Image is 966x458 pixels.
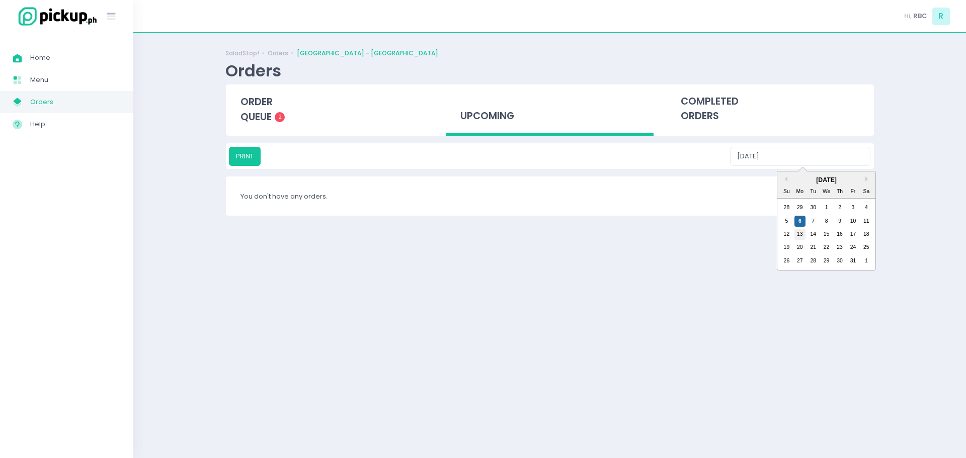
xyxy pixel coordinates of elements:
div: day-15 [821,229,832,240]
div: day-3 [847,202,858,213]
span: Help [30,118,121,131]
span: RBC [913,11,927,21]
div: day-1 [860,255,871,266]
div: Tu [808,186,819,197]
div: day-10 [847,216,858,227]
div: day-31 [847,255,858,266]
div: day-16 [834,229,845,240]
span: 2 [275,112,285,122]
span: R [932,8,950,25]
button: Previous Month [782,176,787,181]
div: day-22 [821,242,832,253]
div: day-17 [847,229,858,240]
span: order queue [240,95,273,124]
div: day-6 [794,216,805,227]
button: PRINT [229,147,261,166]
div: day-5 [781,216,792,227]
div: Orders [225,61,281,80]
div: day-9 [834,216,845,227]
div: day-4 [860,202,871,213]
button: Next Month [865,176,870,181]
div: [DATE] [777,175,875,185]
div: Sa [860,186,871,197]
div: day-20 [794,242,805,253]
div: Mo [794,186,805,197]
div: completed orders [666,84,874,134]
span: Orders [30,96,121,109]
div: day-12 [781,229,792,240]
a: SaladStop! [225,49,259,58]
div: day-14 [808,229,819,240]
span: Hi, [904,11,912,21]
div: upcoming [446,84,654,136]
div: day-19 [781,242,792,253]
img: logo [13,6,98,27]
div: day-23 [834,242,845,253]
div: day-28 [808,255,819,266]
a: [GEOGRAPHIC_DATA] - [GEOGRAPHIC_DATA] [297,49,438,58]
div: day-13 [794,229,805,240]
div: day-24 [847,242,858,253]
a: Orders [268,49,288,58]
div: day-2 [834,202,845,213]
div: Su [781,186,792,197]
div: day-27 [794,255,805,266]
div: day-25 [860,242,871,253]
div: day-1 [821,202,832,213]
div: day-28 [781,202,792,213]
span: Home [30,51,121,64]
div: month-2025-10 [780,201,873,267]
div: day-11 [860,216,871,227]
div: day-29 [794,202,805,213]
div: Th [834,186,845,197]
div: day-30 [808,202,819,213]
div: day-29 [821,255,832,266]
div: day-8 [821,216,832,227]
div: day-7 [808,216,819,227]
div: day-21 [808,242,819,253]
div: day-30 [834,255,845,266]
div: Fr [847,186,858,197]
span: Menu [30,73,121,86]
div: day-26 [781,255,792,266]
div: day-18 [860,229,871,240]
div: You don't have any orders. [226,176,874,216]
div: We [821,186,832,197]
